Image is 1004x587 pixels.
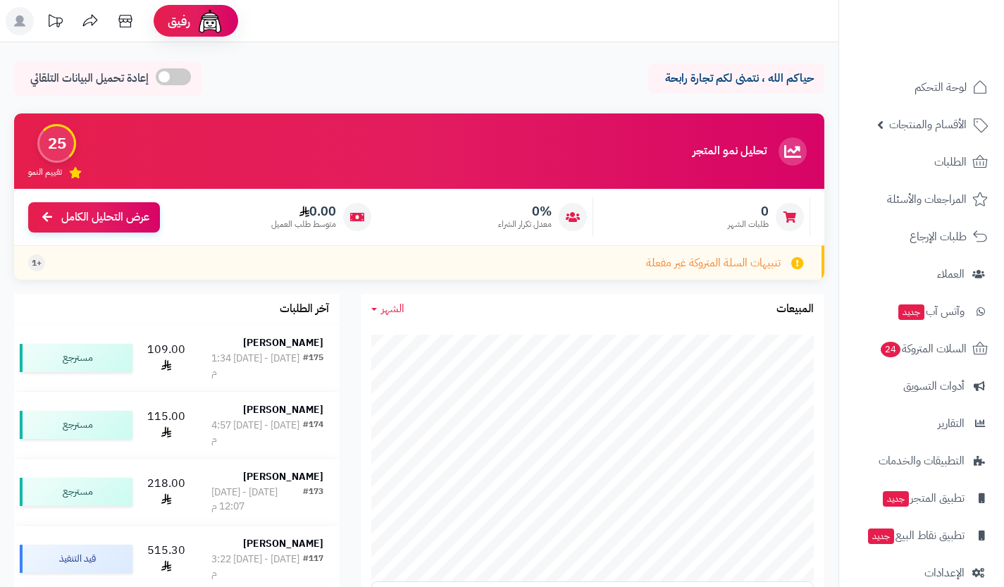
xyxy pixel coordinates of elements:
div: [DATE] - [DATE] 12:07 م [211,486,303,514]
span: التقارير [938,414,965,433]
div: مسترجع [20,478,132,506]
span: الإعدادات [924,563,965,583]
div: [DATE] - [DATE] 4:57 م [211,419,303,447]
span: طلبات الإرجاع [910,227,967,247]
a: تطبيق المتجرجديد [848,481,996,515]
strong: [PERSON_NAME] [243,469,323,484]
a: الشهر [371,301,404,317]
span: معدل تكرار الشراء [498,218,552,230]
span: تقييم النمو [28,166,62,178]
td: 218.00 [138,459,195,525]
div: مسترجع [20,411,132,439]
span: إعادة تحميل البيانات التلقائي [30,70,149,87]
span: 0 [728,204,769,219]
strong: [PERSON_NAME] [243,402,323,417]
div: #174 [303,419,323,447]
img: ai-face.png [196,7,224,35]
span: الشهر [381,300,404,317]
span: رفيق [168,13,190,30]
span: لوحة التحكم [915,78,967,97]
span: العملاء [937,264,965,284]
span: طلبات الشهر [728,218,769,230]
h3: المبيعات [776,303,814,316]
p: حياكم الله ، نتمنى لكم تجارة رابحة [659,70,814,87]
a: عرض التحليل الكامل [28,202,160,233]
div: #173 [303,486,323,514]
img: logo-2.png [908,11,991,40]
a: التطبيقات والخدمات [848,444,996,478]
span: تنبيهات السلة المتروكة غير مفعلة [646,255,781,271]
span: 0.00 [271,204,336,219]
a: المراجعات والأسئلة [848,183,996,216]
div: #117 [303,552,323,581]
span: تطبيق المتجر [881,488,965,508]
h3: آخر الطلبات [280,303,329,316]
a: السلات المتروكة24 [848,332,996,366]
span: الأقسام والمنتجات [889,115,967,135]
strong: [PERSON_NAME] [243,335,323,350]
span: جديد [883,491,909,507]
span: عرض التحليل الكامل [61,209,149,225]
a: العملاء [848,257,996,291]
a: لوحة التحكم [848,70,996,104]
span: جديد [898,304,924,320]
a: أدوات التسويق [848,369,996,403]
span: الطلبات [934,152,967,172]
span: 24 [880,341,900,357]
a: تحديثات المنصة [37,7,73,39]
h3: تحليل نمو المتجر [693,145,767,158]
span: وآتس آب [897,302,965,321]
span: تطبيق نقاط البيع [867,526,965,545]
td: 109.00 [138,325,195,391]
a: تطبيق نقاط البيعجديد [848,519,996,552]
span: السلات المتروكة [879,339,967,359]
span: جديد [868,529,894,544]
div: [DATE] - [DATE] 3:22 م [211,552,303,581]
div: [DATE] - [DATE] 1:34 م [211,352,303,380]
strong: [PERSON_NAME] [243,536,323,551]
span: المراجعات والأسئلة [887,190,967,209]
a: وآتس آبجديد [848,295,996,328]
span: التطبيقات والخدمات [879,451,965,471]
span: متوسط طلب العميل [271,218,336,230]
span: 0% [498,204,552,219]
span: أدوات التسويق [903,376,965,396]
span: +1 [32,257,42,269]
a: التقارير [848,407,996,440]
div: #175 [303,352,323,380]
a: طلبات الإرجاع [848,220,996,254]
td: 115.00 [138,392,195,458]
a: الطلبات [848,145,996,179]
div: قيد التنفيذ [20,545,132,573]
div: مسترجع [20,344,132,372]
